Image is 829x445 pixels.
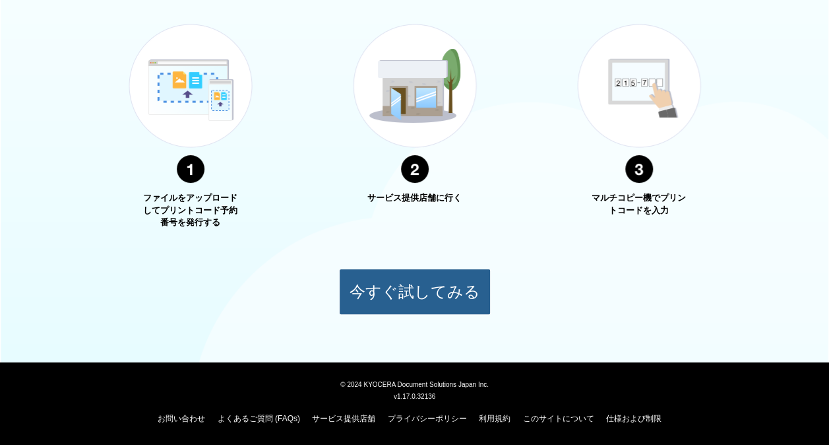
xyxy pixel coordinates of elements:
[312,414,375,423] a: サービス提供店舗
[158,414,205,423] a: お問い合わせ
[339,269,491,315] button: 今すぐ試してみる
[141,192,240,229] p: ファイルをアップロードしてプリントコード予約番号を発行する
[522,414,594,423] a: このサイトについて
[218,414,300,423] a: よくあるご質問 (FAQs)
[394,392,435,400] span: v1.17.0.32136
[340,380,489,388] span: © 2024 KYOCERA Document Solutions Japan Inc.
[590,192,689,217] p: マルチコピー機でプリントコードを入力
[479,414,510,423] a: 利用規約
[606,414,661,423] a: 仕様および制限
[365,192,464,205] p: サービス提供店舗に行く
[388,414,467,423] a: プライバシーポリシー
